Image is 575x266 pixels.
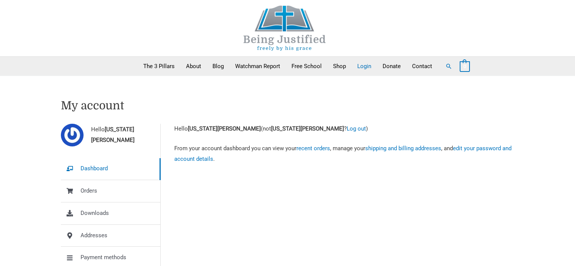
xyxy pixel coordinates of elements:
[91,124,160,146] span: Hello
[188,125,261,132] strong: [US_STATE][PERSON_NAME]
[228,6,341,51] img: Being Justified
[347,125,366,132] a: Log out
[81,186,97,196] span: Orders
[81,252,126,263] span: Payment methods
[207,57,229,76] a: Blog
[377,57,406,76] a: Donate
[81,163,108,174] span: Dashboard
[61,225,160,247] a: Addresses
[229,57,286,76] a: Watchman Report
[460,63,470,70] a: View Shopping Cart, empty
[174,143,515,165] p: From your account dashboard you can view your , manage your , and .
[61,158,160,180] a: Dashboard
[406,57,438,76] a: Contact
[81,208,109,219] span: Downloads
[463,64,466,69] span: 0
[271,125,344,132] strong: [US_STATE][PERSON_NAME]
[61,202,160,224] a: Downloads
[174,124,515,134] p: Hello (not ? )
[138,57,180,76] a: The 3 Pillars
[61,180,160,202] a: Orders
[81,230,107,241] span: Addresses
[286,57,327,76] a: Free School
[138,57,438,76] nav: Primary Site Navigation
[445,63,452,70] a: Search button
[174,145,511,162] a: edit your password and account details
[327,57,352,76] a: Shop
[61,99,515,112] h1: My account
[180,57,207,76] a: About
[365,145,441,152] a: shipping and billing addresses
[91,126,135,143] strong: [US_STATE][PERSON_NAME]
[352,57,377,76] a: Login
[296,145,330,152] a: recent orders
